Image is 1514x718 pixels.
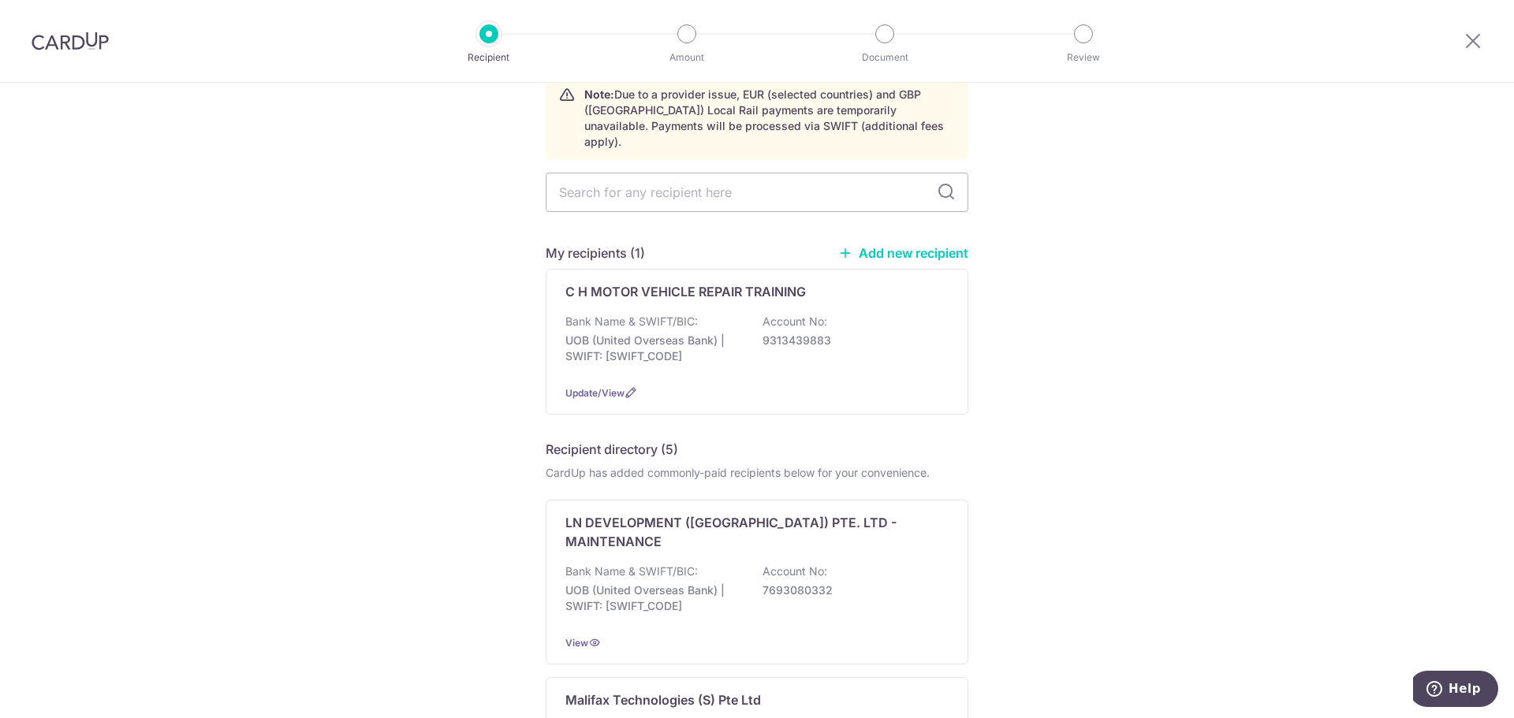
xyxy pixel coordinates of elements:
p: UOB (United Overseas Bank) | SWIFT: [SWIFT_CODE] [565,582,742,614]
p: Recipient [431,50,547,65]
p: UOB (United Overseas Bank) | SWIFT: [SWIFT_CODE] [565,333,742,364]
img: CardUp [32,32,109,50]
p: Bank Name & SWIFT/BIC: [565,314,698,329]
a: View [565,637,588,649]
p: Document [826,50,943,65]
p: 9313439883 [763,333,939,348]
p: Review [1025,50,1142,65]
strong: Note: [584,87,614,101]
p: C H MOTOR VEHICLE REPAIR TRAINING [565,282,806,301]
p: Due to a provider issue, EUR (selected countries) and GBP ([GEOGRAPHIC_DATA]) Local Rail payments... [584,87,955,150]
h5: My recipients (1) [546,244,645,262]
div: CardUp has added commonly-paid recipients below for your convenience. [546,465,968,481]
p: 7693080332 [763,582,939,598]
p: Account No: [763,314,827,329]
p: LN DEVELOPMENT ([GEOGRAPHIC_DATA]) PTE. LTD - MAINTENANCE [565,513,930,551]
h5: Recipient directory (5) [546,440,678,459]
input: Search for any recipient here [546,173,968,212]
a: Update/View [565,387,625,399]
p: Account No: [763,564,827,579]
p: Bank Name & SWIFT/BIC: [565,564,698,579]
p: Malifax Technologies (S) Pte Ltd [565,690,761,709]
a: Add new recipient [838,245,968,261]
iframe: Opens a widget where you can find more information [1413,671,1498,710]
p: Amount [628,50,745,65]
